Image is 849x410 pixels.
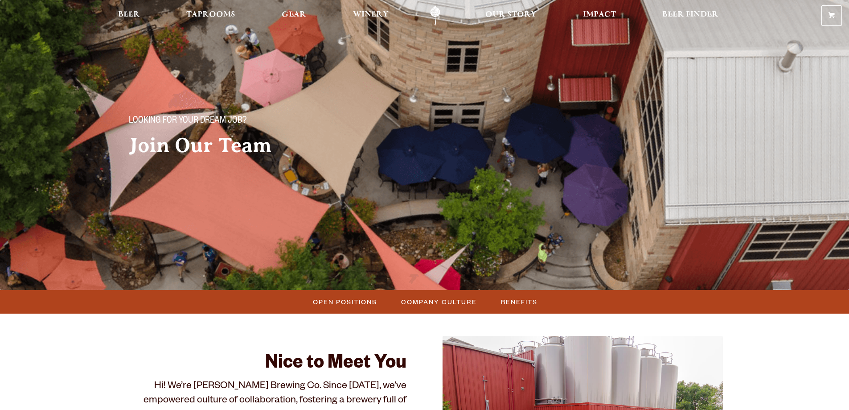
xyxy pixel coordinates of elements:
a: Our Story [480,6,542,26]
a: Impact [577,6,622,26]
a: Taprooms [180,6,241,26]
span: Impact [583,11,616,18]
a: Open Positions [308,295,381,308]
span: Open Positions [313,295,377,308]
span: Winery [353,11,389,18]
a: Beer [112,6,146,26]
a: Gear [276,6,312,26]
a: Benefits [496,295,542,308]
span: Benefits [501,295,537,308]
span: Taprooms [186,11,235,18]
span: Looking for your dream job? [129,116,246,127]
span: Our Story [485,11,537,18]
h2: Nice to Meet You [126,354,407,375]
h2: Join Our Team [129,134,407,157]
a: Odell Home [418,6,452,26]
span: Beer [118,11,140,18]
a: Company Culture [396,295,481,308]
span: Beer Finder [662,11,718,18]
a: Winery [347,6,394,26]
span: Company Culture [401,295,477,308]
span: Gear [282,11,306,18]
a: Beer Finder [656,6,724,26]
